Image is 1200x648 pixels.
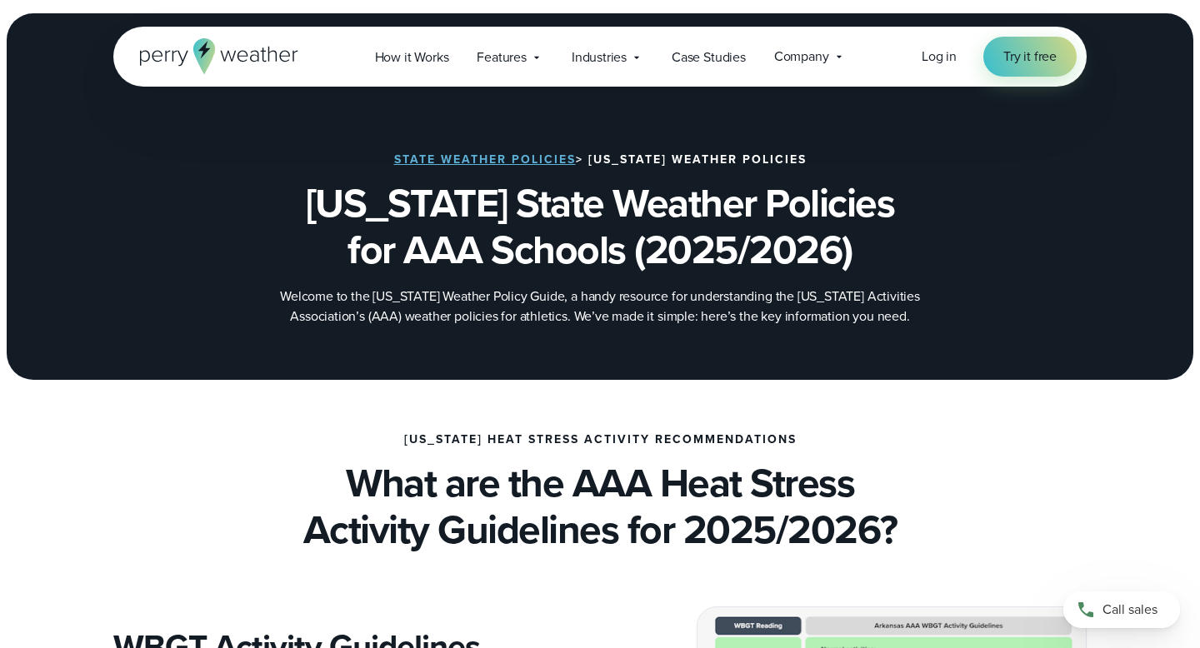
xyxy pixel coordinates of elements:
[1003,47,1057,67] span: Try it free
[983,37,1077,77] a: Try it free
[404,433,797,446] h2: [US_STATE] Heat Stress Activity Recommendations
[657,40,760,74] a: Case Studies
[375,47,449,67] span: How it Works
[572,47,627,67] span: Industries
[1063,591,1180,628] a: Call sales
[394,151,576,168] a: State Weather Policies
[267,287,933,326] p: Welcome to the [US_STATE] Weather Policy Guide, a handy resource for understanding the [US_STATE]...
[394,153,807,167] h3: > [US_STATE] Weather Policies
[774,47,829,67] span: Company
[113,460,1087,553] h2: What are the AAA Heat Stress Activity Guidelines for 2025/2026?
[197,180,1003,273] h1: [US_STATE] State Weather Policies for AAA Schools (2025/2026)
[672,47,746,67] span: Case Studies
[922,47,957,66] span: Log in
[361,40,463,74] a: How it Works
[1102,600,1157,620] span: Call sales
[922,47,957,67] a: Log in
[477,47,527,67] span: Features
